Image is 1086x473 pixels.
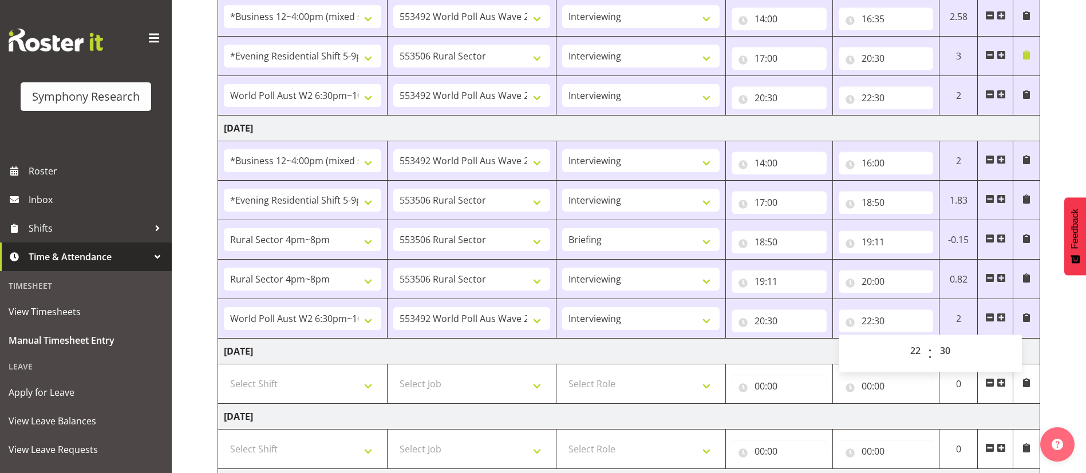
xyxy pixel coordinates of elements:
input: Click to select... [839,375,934,398]
input: Click to select... [839,270,934,293]
img: Rosterit website logo [9,29,103,51]
span: Roster [29,162,166,180]
span: Manual Timesheet Entry [9,332,163,349]
a: Manual Timesheet Entry [3,326,169,355]
input: Click to select... [839,86,934,109]
td: 0.82 [939,260,978,299]
input: Click to select... [732,375,827,398]
div: Leave [3,355,169,378]
input: Click to select... [839,47,934,70]
td: 0 [939,364,978,404]
input: Click to select... [839,309,934,332]
input: Click to select... [732,47,827,70]
input: Click to select... [839,7,934,30]
div: Timesheet [3,274,169,297]
span: Apply for Leave [9,384,163,401]
span: Shifts [29,220,149,237]
input: Click to select... [732,309,827,332]
td: 2 [939,141,978,181]
td: 0 [939,430,978,469]
td: [DATE] [218,339,1040,364]
td: [DATE] [218,116,1040,141]
td: 3 [939,37,978,76]
input: Click to select... [732,152,827,174]
img: help-xxl-2.png [1052,439,1063,450]
span: Inbox [29,191,166,208]
input: Click to select... [732,7,827,30]
input: Click to select... [839,440,934,463]
span: View Leave Balances [9,412,163,430]
input: Click to select... [732,86,827,109]
td: 2 [939,76,978,116]
td: [DATE] [218,404,1040,430]
input: Click to select... [732,191,827,214]
input: Click to select... [839,191,934,214]
input: Click to select... [732,230,827,253]
div: Symphony Research [32,88,140,105]
input: Click to select... [839,152,934,174]
span: Time & Attendance [29,248,149,265]
a: View Leave Balances [3,407,169,435]
td: 1.83 [939,181,978,220]
a: View Timesheets [3,297,169,326]
span: : [928,339,932,368]
input: Click to select... [732,270,827,293]
td: -0.15 [939,220,978,260]
a: View Leave Requests [3,435,169,464]
td: 2 [939,299,978,339]
span: View Timesheets [9,303,163,320]
input: Click to select... [732,440,827,463]
span: View Leave Requests [9,441,163,458]
span: Feedback [1070,209,1080,249]
input: Click to select... [839,230,934,253]
button: Feedback - Show survey [1064,197,1086,275]
a: Apply for Leave [3,378,169,407]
